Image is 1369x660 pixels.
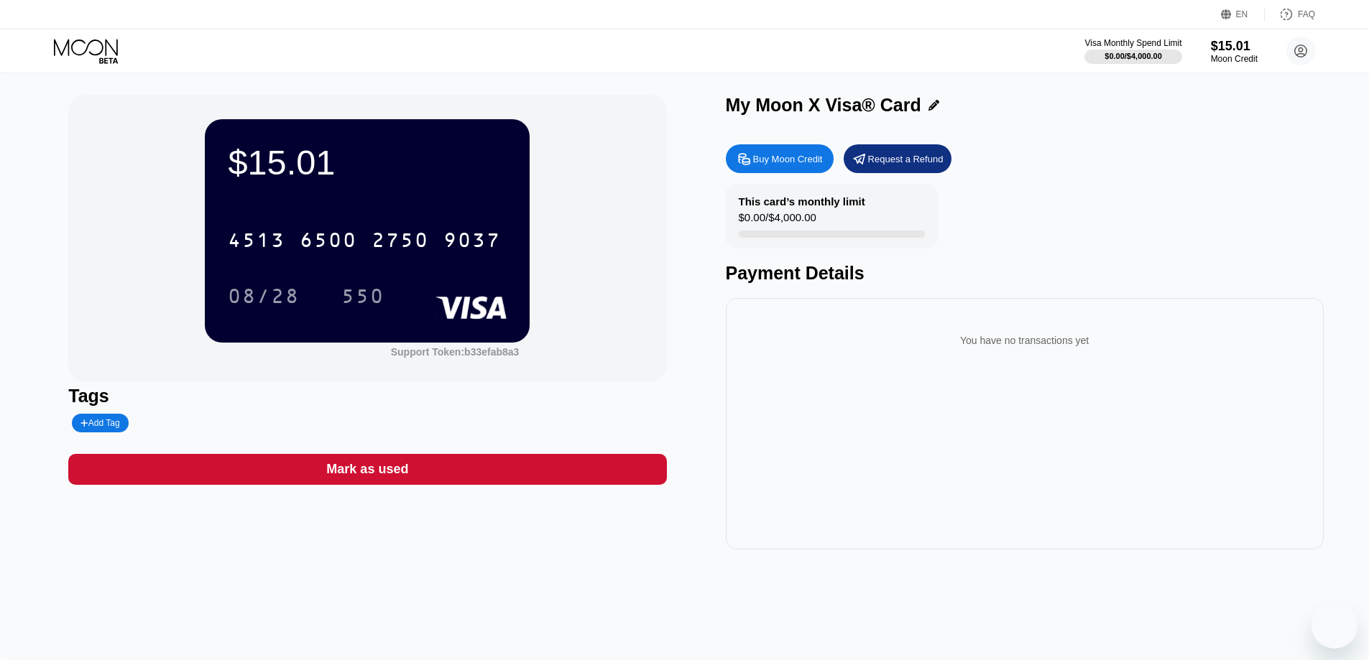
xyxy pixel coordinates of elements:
div: $0.00 / $4,000.00 [739,211,816,231]
div: My Moon X Visa® Card [726,95,921,116]
div: 550 [341,287,384,310]
div: 4513650027509037 [219,222,510,258]
div: $15.01Moon Credit [1211,39,1258,64]
div: 08/28 [228,287,300,310]
div: 550 [331,278,395,314]
div: Request a Refund [868,153,944,165]
div: Mark as used [326,461,408,478]
div: Payment Details [726,263,1324,284]
div: Request a Refund [844,144,951,173]
div: 9037 [443,231,501,254]
div: This card’s monthly limit [739,195,865,208]
div: Mark as used [68,454,666,485]
div: You have no transactions yet [737,320,1312,361]
div: 2750 [372,231,429,254]
div: Add Tag [72,414,128,432]
div: Support Token:b33efab8a3 [391,346,520,358]
div: Visa Monthly Spend Limit$0.00/$4,000.00 [1084,38,1181,64]
div: Moon Credit [1211,54,1258,64]
div: 08/28 [217,278,310,314]
iframe: Button to launch messaging window [1312,603,1358,649]
div: 6500 [300,231,357,254]
div: EN [1221,7,1265,22]
div: Buy Moon Credit [753,153,823,165]
div: Visa Monthly Spend Limit [1084,38,1181,48]
div: Support Token: b33efab8a3 [391,346,520,358]
div: Add Tag [80,418,119,428]
div: Buy Moon Credit [726,144,834,173]
div: $0.00 / $4,000.00 [1105,52,1162,60]
div: FAQ [1298,9,1315,19]
div: FAQ [1265,7,1315,22]
div: EN [1236,9,1248,19]
div: $15.01 [228,142,507,182]
div: 4513 [228,231,285,254]
div: $15.01 [1211,39,1258,54]
div: Tags [68,386,666,406]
